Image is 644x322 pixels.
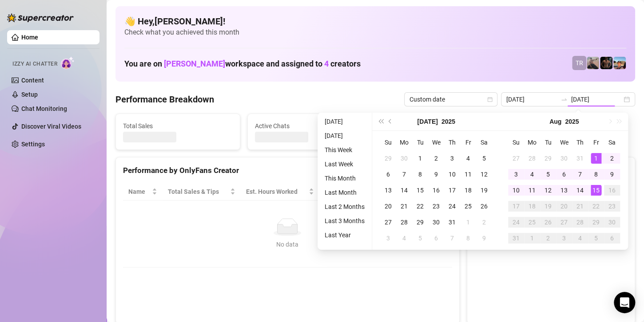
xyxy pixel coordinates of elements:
a: Setup [21,91,38,98]
h4: 👋 Hey, [PERSON_NAME] ! [124,15,626,27]
span: Izzy AI Chatter [12,60,57,68]
h4: Performance Breakdown [115,93,214,106]
span: Sales / Hour [325,187,366,196]
span: calendar [487,97,493,102]
th: Total Sales & Tips [163,183,241,200]
div: Open Intercom Messenger [614,292,635,313]
span: to [561,96,568,103]
input: End date [571,94,622,104]
a: Chat Monitoring [21,105,67,112]
th: Name [123,183,163,200]
a: Settings [21,141,45,148]
span: [PERSON_NAME] [164,59,225,68]
span: Chat Conversion [384,187,440,196]
img: Trent [600,57,612,69]
span: 4 [324,59,329,68]
span: Custom date [409,93,492,106]
a: Home [21,34,38,41]
a: Content [21,77,44,84]
img: Zach [613,57,626,69]
div: Sales by OnlyFans Creator [474,165,628,177]
img: AI Chatter [61,56,75,69]
span: swap-right [561,96,568,103]
div: Performance by OnlyFans Creator [123,165,452,177]
span: Total Sales [123,121,233,131]
span: Messages Sent [386,121,496,131]
span: Total Sales & Tips [168,187,228,196]
div: Est. Hours Worked [246,187,307,196]
h1: You are on workspace and assigned to creators [124,59,361,69]
input: Start date [506,94,557,104]
img: LC [587,57,599,69]
div: No data [132,240,443,249]
a: Discover Viral Videos [21,123,81,130]
span: Check what you achieved this month [124,27,626,37]
span: TR [576,58,583,68]
th: Chat Conversion [379,183,452,200]
th: Sales / Hour [319,183,379,200]
img: logo-BBDzfeDw.svg [7,13,74,22]
span: Name [128,187,150,196]
span: Active Chats [255,121,365,131]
